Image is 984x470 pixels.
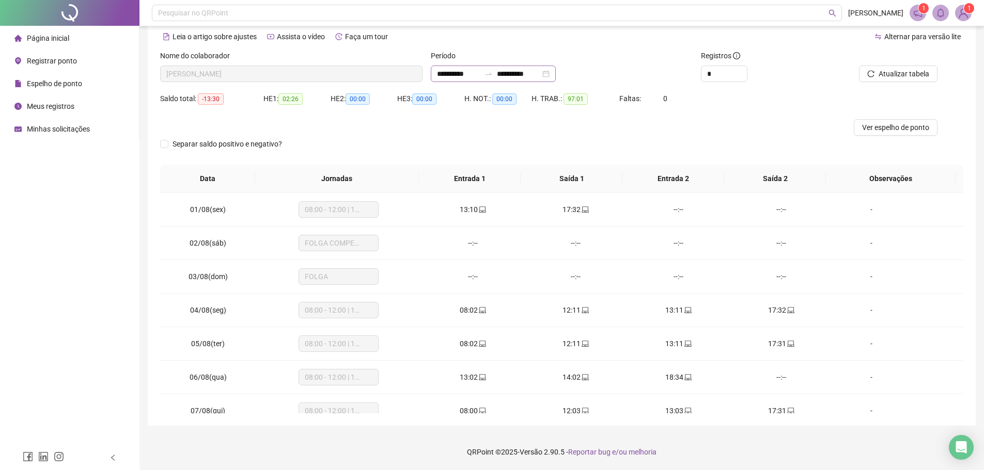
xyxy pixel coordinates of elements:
span: ANA BEATRIZ CARVALHO ALENCAR [166,66,416,82]
div: 13:11 [635,304,722,316]
div: 13:02 [430,371,516,383]
div: --:-- [430,237,516,249]
span: laptop [478,206,486,213]
span: Faça um tour [345,33,388,41]
span: laptop [683,340,692,347]
span: 02:26 [278,93,303,105]
span: swap-right [485,70,493,78]
img: 91832 [956,5,971,21]
span: laptop [683,407,692,414]
span: to [485,70,493,78]
span: info-circle [733,52,740,59]
div: 17:31 [738,338,824,349]
label: Nome do colaborador [160,50,237,61]
span: laptop [683,306,692,314]
span: 03/08(dom) [189,272,228,281]
span: 00:00 [492,93,517,105]
span: Assista o vídeo [277,33,325,41]
th: Observações [826,165,956,193]
div: 17:32 [738,304,824,316]
span: laptop [581,340,589,347]
div: 13:11 [635,338,722,349]
div: --:-- [738,204,824,215]
span: left [110,454,117,461]
div: 12:11 [533,338,619,349]
span: Observações [834,173,947,184]
div: - [841,237,902,249]
span: FOLGA [305,269,372,284]
span: laptop [581,374,589,381]
span: schedule [14,125,22,133]
span: 01/08(sex) [190,205,226,214]
span: laptop [478,407,486,414]
span: 04/08(seg) [190,306,226,314]
div: 17:32 [533,204,619,215]
span: 06/08(qua) [190,373,227,381]
div: 17:31 [738,405,824,416]
div: 14:02 [533,371,619,383]
div: - [841,405,902,416]
span: 0 [663,94,667,103]
span: linkedin [38,451,49,462]
span: laptop [786,306,794,314]
span: reload [867,70,874,77]
span: Alternar para versão lite [884,33,961,41]
div: HE 3: [397,93,464,105]
span: swap [874,33,882,40]
div: 08:00 [430,405,516,416]
span: laptop [478,306,486,314]
th: Data [160,165,255,193]
sup: 1 [918,3,929,13]
span: [PERSON_NAME] [848,7,903,19]
span: laptop [581,306,589,314]
span: 07/08(qui) [191,407,225,415]
div: 13:03 [635,405,722,416]
th: Saída 1 [521,165,622,193]
div: 08:02 [430,338,516,349]
span: laptop [478,374,486,381]
div: Open Intercom Messenger [949,435,974,460]
span: search [829,9,836,17]
span: 08:00 - 12:00 | 13:00 - 17:30 [305,369,372,385]
button: Ver espelho de ponto [854,119,938,136]
span: laptop [478,340,486,347]
th: Entrada 2 [622,165,724,193]
span: Registros [701,50,740,61]
span: clock-circle [14,103,22,110]
span: laptop [581,206,589,213]
span: 05/08(ter) [191,339,225,348]
div: 13:10 [430,204,516,215]
div: --:-- [738,271,824,282]
span: Página inicial [27,34,69,42]
sup: Atualize o seu contato no menu Meus Dados [964,3,974,13]
span: facebook [23,451,33,462]
div: --:-- [635,237,722,249]
span: 08:00 - 12:00 | 13:00 - 17:30 [305,302,372,318]
span: 08:00 - 12:00 | 13:00 - 17:30 [305,202,372,217]
span: home [14,35,22,42]
div: --:-- [738,371,824,383]
div: - [841,204,902,215]
span: 08:00 - 12:00 | 13:00 - 17:30 [305,403,372,418]
div: --:-- [533,237,619,249]
div: - [841,271,902,282]
span: notification [913,8,923,18]
span: Espelho de ponto [27,79,82,88]
div: H. NOT.: [464,93,532,105]
div: H. TRAB.: [532,93,619,105]
span: -13:30 [198,93,224,105]
div: --:-- [635,204,722,215]
th: Entrada 1 [419,165,521,193]
button: Atualizar tabela [859,66,938,82]
span: Meus registros [27,102,74,110]
span: Atualizar tabela [879,68,929,79]
span: 00:00 [412,93,436,105]
div: --:-- [635,271,722,282]
span: youtube [267,33,274,40]
span: instagram [54,451,64,462]
div: - [841,338,902,349]
div: HE 1: [263,93,331,105]
span: laptop [786,340,794,347]
span: bell [936,8,945,18]
span: laptop [786,407,794,414]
